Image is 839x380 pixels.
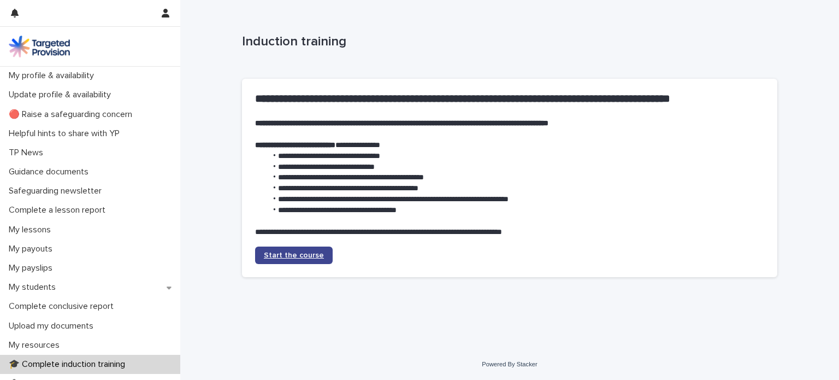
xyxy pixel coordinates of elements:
p: My payouts [4,244,61,254]
p: Induction training [242,34,773,50]
p: Complete a lesson report [4,205,114,215]
p: Upload my documents [4,321,102,331]
img: M5nRWzHhSzIhMunXDL62 [9,36,70,57]
p: My students [4,282,64,293]
p: 🔴 Raise a safeguarding concern [4,109,141,120]
p: Safeguarding newsletter [4,186,110,196]
p: Guidance documents [4,167,97,177]
p: My payslips [4,263,61,273]
span: Start the course [264,252,324,259]
a: Powered By Stacker [482,361,537,367]
p: TP News [4,148,52,158]
p: My resources [4,340,68,350]
p: Helpful hints to share with YP [4,128,128,139]
a: Start the course [255,247,333,264]
p: My profile & availability [4,71,103,81]
p: Update profile & availability [4,90,120,100]
p: Complete conclusive report [4,301,122,312]
p: My lessons [4,225,60,235]
p: 🎓 Complete induction training [4,359,134,370]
